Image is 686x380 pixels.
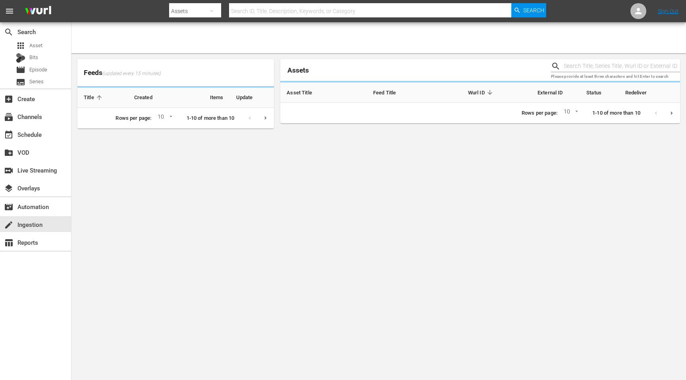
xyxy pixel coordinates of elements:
[77,66,274,79] span: Feeds
[664,106,679,121] button: Next page
[4,130,13,140] span: Schedule
[4,27,13,37] span: Search
[4,148,13,157] span: VOD
[134,94,163,101] span: Created
[501,83,569,103] th: External ID
[102,71,161,77] span: (updated every 15 minutes)
[16,41,25,50] span: Asset
[190,88,229,108] th: Items
[569,83,619,103] th: Status
[187,115,235,122] p: 1-10 of more than 10
[522,109,557,117] p: Rows per page:
[511,3,546,17] button: Search
[5,6,14,16] span: menu
[523,3,544,17] span: Search
[29,54,38,61] span: Bits
[19,2,57,21] img: ans4CAIJ8jUAAAAAAAAAAAAAAAAAAAAAAAAgQb4GAAAAAAAAAAAAAAAAAAAAAAAAJMjXAAAAAAAAAAAAAAAAAAAAAAAAgAT5G...
[4,202,13,212] span: Automation
[287,89,322,96] span: Asset Title
[154,112,173,124] div: 10
[4,112,13,122] span: Channels
[29,66,47,74] span: Episode
[4,184,13,193] span: Overlays
[84,94,104,101] span: Title
[564,60,680,72] input: Search Title, Series Title, Wurl ID or External ID
[77,88,274,108] table: sticky table
[29,78,44,86] span: Series
[551,73,680,80] p: Please provide at least three characters and hit Enter to search
[4,166,13,175] span: Live Streaming
[4,220,13,230] span: Ingestion
[287,66,309,74] span: Assets
[116,115,151,122] p: Rows per page:
[230,88,274,108] th: Update
[468,89,495,96] span: Wurl ID
[280,83,680,103] table: sticky table
[29,42,42,50] span: Asset
[592,109,640,117] p: 1-10 of more than 10
[561,107,580,119] div: 10
[4,238,13,248] span: Reports
[16,65,25,75] span: Episode
[4,94,13,104] span: Create
[658,8,678,14] a: Sign Out
[619,83,680,103] th: Redeliver
[258,110,273,126] button: Next page
[16,77,25,87] span: Series
[367,83,430,103] th: Feed Title
[16,53,25,63] div: Bits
